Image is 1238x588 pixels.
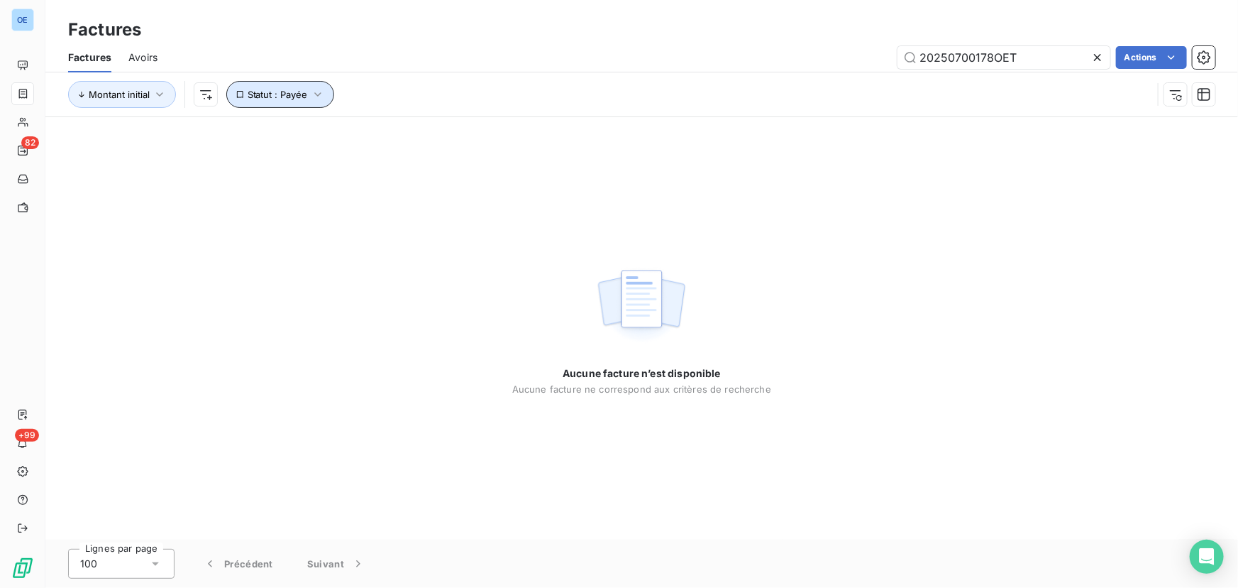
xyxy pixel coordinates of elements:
h3: Factures [68,17,141,43]
button: Précédent [186,549,290,579]
button: Actions [1116,46,1187,69]
span: Montant initial [89,89,150,100]
span: Avoirs [128,50,157,65]
button: Suivant [290,549,382,579]
button: Montant initial [68,81,176,108]
a: 82 [11,139,33,162]
input: Rechercher [897,46,1110,69]
button: Statut : Payée [226,81,334,108]
div: OE [11,9,34,31]
span: Factures [68,50,111,65]
span: 82 [21,136,39,149]
div: Open Intercom Messenger [1190,540,1224,574]
span: Statut : Payée [248,89,308,100]
span: Aucune facture n’est disponible [563,366,721,381]
span: +99 [15,429,39,442]
span: Aucune facture ne correspond aux critères de recherche [512,383,771,395]
img: empty state [596,262,687,350]
img: Logo LeanPay [11,557,34,579]
span: 100 [80,557,97,571]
